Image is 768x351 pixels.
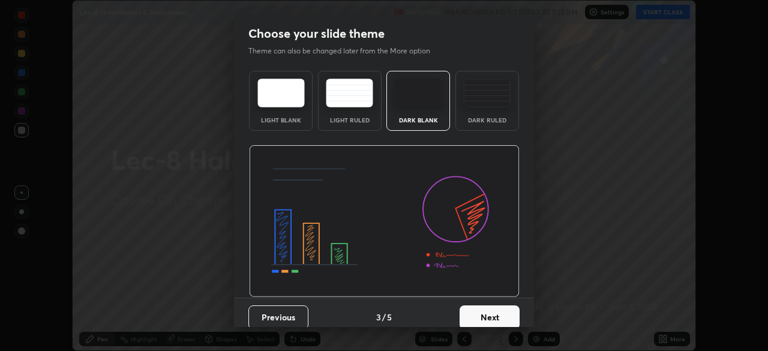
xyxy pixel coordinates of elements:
div: Dark Blank [394,117,442,123]
button: Next [460,305,520,329]
img: darkThemeBanner.d06ce4a2.svg [249,145,520,298]
p: Theme can also be changed later from the More option [248,46,443,56]
div: Dark Ruled [463,117,511,123]
button: Previous [248,305,308,329]
h4: 3 [376,311,381,323]
div: Light Ruled [326,117,374,123]
img: lightRuledTheme.5fabf969.svg [326,79,373,107]
img: lightTheme.e5ed3b09.svg [257,79,305,107]
img: darkRuledTheme.de295e13.svg [463,79,511,107]
h4: 5 [387,311,392,323]
div: Light Blank [257,117,305,123]
h4: / [382,311,386,323]
h2: Choose your slide theme [248,26,385,41]
img: darkTheme.f0cc69e5.svg [395,79,442,107]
